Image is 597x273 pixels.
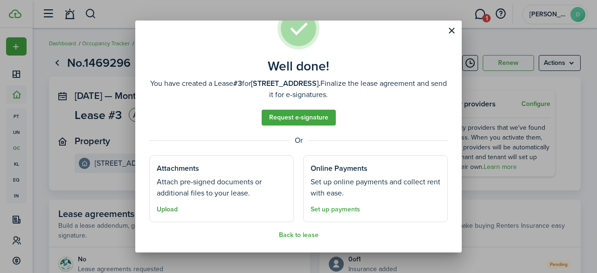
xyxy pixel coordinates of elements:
well-done-section-description: Attach pre-signed documents or additional files to your lease. [157,176,286,199]
well-done-section-description: Set up online payments and collect rent with ease. [311,176,440,199]
a: Set up payments [311,206,360,213]
b: #3 [233,78,242,89]
well-done-section-title: Online Payments [311,163,368,174]
button: Back to lease [279,231,319,239]
well-done-description: You have created a Lease for Finalize the lease agreement and send it for e-signatures. [149,78,448,100]
a: Request e-signature [262,110,336,126]
well-done-separator: Or [149,135,448,146]
button: Close modal [444,23,459,39]
button: Upload [157,206,178,213]
b: [STREET_ADDRESS]. [251,78,320,89]
well-done-section-title: Attachments [157,163,199,174]
well-done-title: Well done! [268,59,329,74]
